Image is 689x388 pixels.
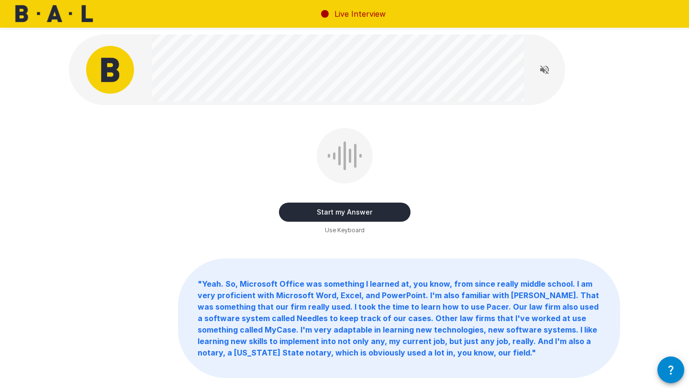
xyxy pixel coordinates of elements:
b: " Yeah. So, Microsoft Office was something I learned at, you know, from since really middle schoo... [198,279,599,357]
span: Use Keyboard [325,226,365,235]
p: Live Interview [334,8,386,20]
button: Start my Answer [279,203,411,222]
button: Read questions aloud [535,60,554,79]
img: bal_avatar.png [86,46,134,94]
